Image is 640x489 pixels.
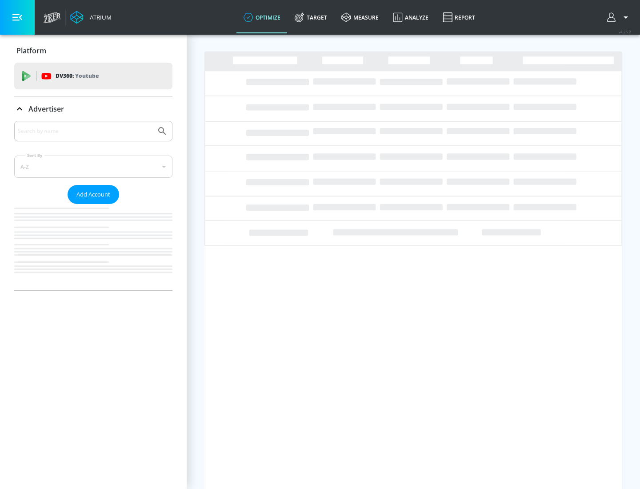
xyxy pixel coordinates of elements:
a: optimize [236,1,288,33]
p: Platform [16,46,46,56]
a: Report [436,1,482,33]
a: Target [288,1,334,33]
span: Add Account [76,189,110,200]
div: DV360: Youtube [14,63,172,89]
p: Youtube [75,71,99,80]
a: measure [334,1,386,33]
p: Advertiser [28,104,64,114]
div: Advertiser [14,96,172,121]
div: Platform [14,38,172,63]
label: Sort By [25,152,44,158]
div: Advertiser [14,121,172,290]
nav: list of Advertiser [14,204,172,290]
p: DV360: [56,71,99,81]
a: Atrium [70,11,112,24]
a: Analyze [386,1,436,33]
input: Search by name [18,125,152,137]
div: Atrium [86,13,112,21]
span: v 4.25.2 [619,29,631,34]
div: A-Z [14,156,172,178]
button: Add Account [68,185,119,204]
